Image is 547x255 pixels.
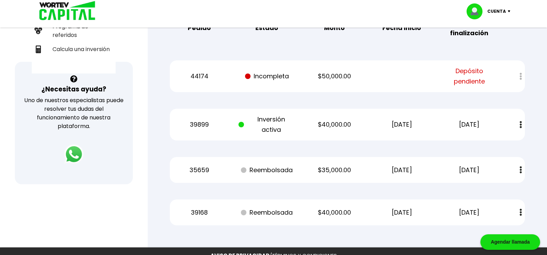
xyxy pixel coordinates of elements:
[32,42,116,56] a: Calcula una inversión
[238,71,295,81] p: Incompleta
[306,165,363,175] p: $35,000.00
[32,19,116,42] a: Programa de referidos
[373,207,430,218] p: [DATE]
[506,10,515,12] img: icon-down
[373,165,430,175] p: [DATE]
[171,71,228,81] p: 44174
[324,23,345,33] b: Monto
[480,234,540,250] div: Agendar llamada
[467,3,487,19] img: profile-image
[441,207,498,218] p: [DATE]
[35,27,42,35] img: recomiendanos-icon.9b8e9327.svg
[382,23,421,33] b: Fecha inicio
[41,84,106,94] h3: ¿Necesitas ayuda?
[441,18,498,38] b: Fecha finalización
[441,119,498,130] p: [DATE]
[441,66,498,87] span: Depósito pendiente
[171,119,228,130] p: 39899
[64,145,84,164] img: logos_whatsapp-icon.242b2217.svg
[171,165,228,175] p: 35659
[171,207,228,218] p: 39168
[238,114,295,135] p: Inversión activa
[255,23,278,33] b: Estado
[306,71,363,81] p: $50,000.00
[373,119,430,130] p: [DATE]
[306,119,363,130] p: $40,000.00
[24,96,124,130] p: Uno de nuestros especialistas puede resolver tus dudas del funcionamiento de nuestra plataforma.
[306,207,363,218] p: $40,000.00
[35,46,42,53] img: calculadora-icon.17d418c4.svg
[188,23,211,33] b: Pedido
[487,6,506,17] p: Cuenta
[441,165,498,175] p: [DATE]
[238,207,295,218] p: Reembolsada
[238,165,295,175] p: Reembolsada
